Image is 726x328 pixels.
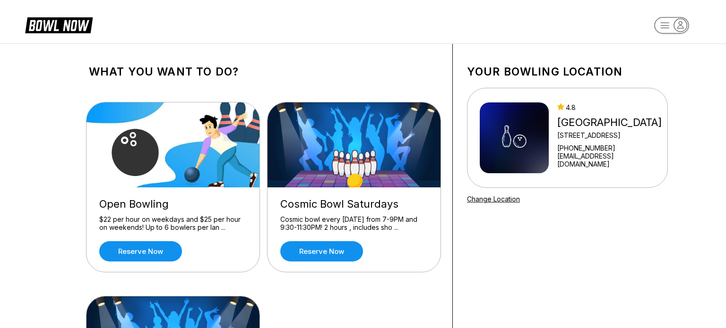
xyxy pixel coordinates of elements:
[89,65,438,78] h1: What you want to do?
[268,102,441,187] img: Cosmic Bowl Saturdays
[557,103,664,111] div: 4.8
[557,131,664,139] div: [STREET_ADDRESS]
[99,215,247,232] div: $22 per hour on weekdays and $25 per hour on weekends! Up to 6 bowlers per lan ...
[99,241,182,261] a: Reserve now
[86,102,260,187] img: Open Bowling
[280,198,428,210] div: Cosmic Bowl Saturdays
[557,144,664,152] div: [PHONE_NUMBER]
[557,152,664,168] a: [EMAIL_ADDRESS][DOMAIN_NAME]
[99,198,247,210] div: Open Bowling
[467,65,668,78] h1: Your bowling location
[280,215,428,232] div: Cosmic bowl every [DATE] from 7-9PM and 9:30-11:30PM! 2 hours , includes sho ...
[557,116,664,129] div: [GEOGRAPHIC_DATA]
[480,102,549,173] img: Midway Berkeley Springs
[280,241,363,261] a: Reserve now
[467,195,520,203] a: Change Location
